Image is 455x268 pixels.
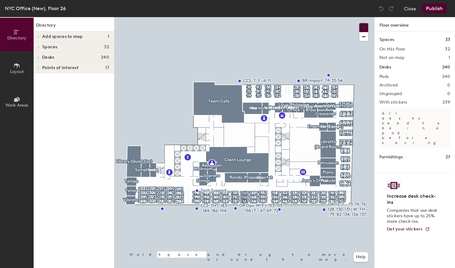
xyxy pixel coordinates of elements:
h1: 240 [442,64,450,71]
span: Spaces [42,45,57,50]
img: Undo [378,6,384,12]
h2: With stickers [379,100,407,105]
h1: 33 [445,36,450,43]
h2: Archived [379,83,398,88]
p: Companies that use desk stickers have up to 25% more check-ins. [387,208,439,224]
h1: Directory [34,22,114,31]
button: Help [353,252,368,262]
span: Get your stickers [387,226,423,232]
h2: 239 [442,100,450,105]
img: Redo [388,6,394,12]
h2: Not on map [379,55,404,60]
span: Desks [42,55,54,60]
span: 17 [105,65,109,70]
span: 32 [104,45,109,50]
img: Sticker logo [387,180,401,191]
h2: Pods [379,74,389,79]
h2: On this floor [379,47,405,52]
span: Add spaces to map [42,34,83,39]
h2: 0 [447,91,450,96]
p: All desks need to be in a pod before saving [379,108,450,148]
h1: 27 [446,154,450,160]
span: Directory [7,35,26,41]
button: Close [404,4,416,13]
span: Work Areas [6,103,28,108]
h4: Increase desk check-ins [387,193,439,205]
h2: 32 [445,47,450,52]
h1: Furnishings [379,154,403,160]
span: Layout [10,69,24,74]
h1: Floor overview [375,17,455,31]
span: 240 [101,55,109,60]
a: Get your stickers [387,227,430,232]
h1: Desks [379,64,391,71]
span: Points of interest [42,65,79,70]
h2: 0 [447,83,450,88]
span: 1 [108,34,109,39]
button: Publish [422,4,446,13]
div: NYC Office (New), Floor 26 [5,5,66,12]
h1: Spaces [379,36,394,43]
h2: 1 [449,55,450,60]
h2: Ungrouped [379,91,402,96]
h2: 240 [442,74,450,79]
